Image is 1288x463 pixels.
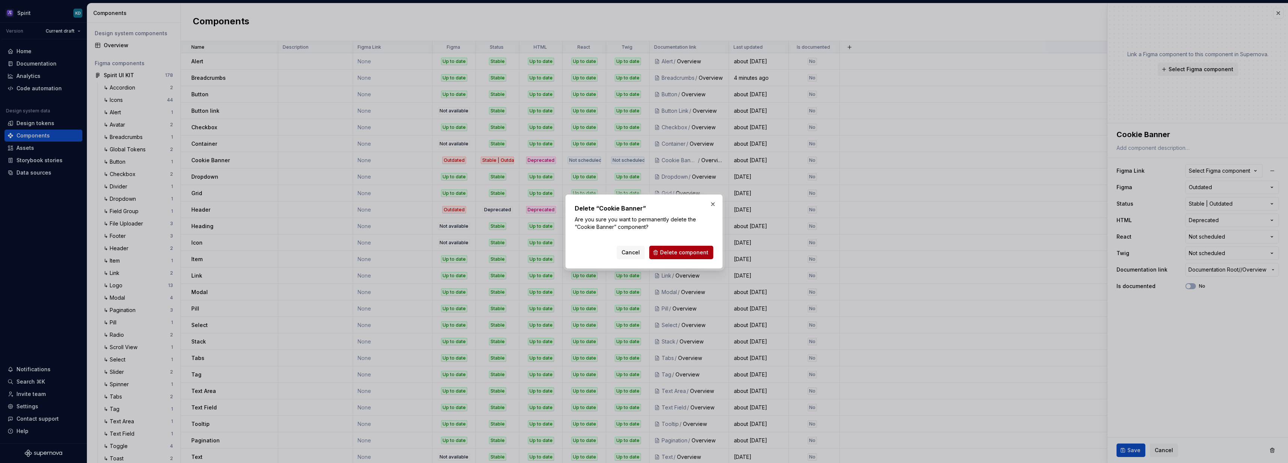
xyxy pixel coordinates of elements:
[649,246,713,259] button: Delete component
[622,249,640,256] span: Cancel
[617,246,645,259] button: Cancel
[660,249,708,256] span: Delete component
[575,204,713,213] h2: Delete “Cookie Banner”
[575,216,713,231] p: Are you sure you want to permanently delete the “Cookie Banner” component?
